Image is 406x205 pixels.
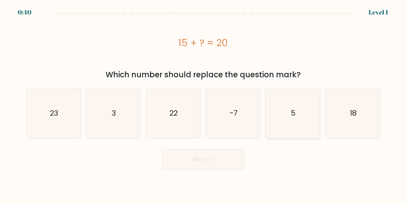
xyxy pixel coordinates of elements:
text: 5 [291,108,296,119]
div: Level 1 [369,8,388,17]
text: 22 [169,108,178,119]
div: 0:40 [18,8,31,17]
div: Which number should replace the question mark? [30,69,376,80]
text: 3 [112,108,116,119]
text: -7 [229,108,237,119]
text: 18 [350,108,357,119]
div: 15 + ? = 20 [26,36,380,50]
text: 23 [49,108,58,119]
button: Next [162,149,244,170]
